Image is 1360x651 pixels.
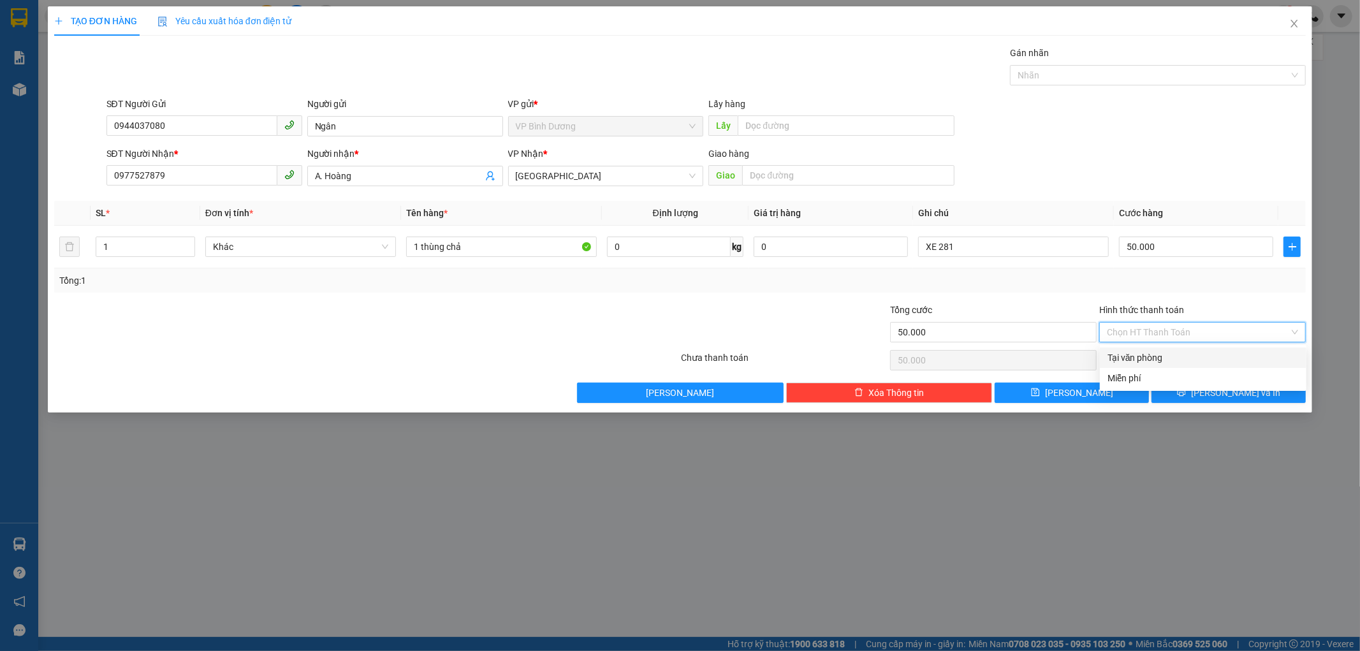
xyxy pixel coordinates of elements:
div: Chưa thanh toán [680,351,889,373]
span: Yêu cầu xuất hóa đơn điện tử [157,16,292,26]
button: deleteXóa Thông tin [786,383,993,403]
div: SĐT Người Gửi [106,97,302,111]
span: Tổng cước [890,305,932,315]
span: plus [1284,242,1300,252]
label: Hình thức thanh toán [1099,305,1184,315]
div: Miễn phí [1108,371,1299,385]
span: Giao hàng [708,149,749,159]
img: icon [157,17,168,27]
span: Lấy [708,115,738,136]
label: Gán nhãn [1010,48,1049,58]
span: VP Nhận [508,149,544,159]
div: Tổng: 1 [59,274,525,288]
span: user-add [485,171,495,181]
span: Định lượng [653,208,698,218]
span: Tên hàng [406,208,448,218]
span: Giao [708,165,742,186]
span: VP Bình Dương [516,117,696,136]
div: Tại văn phòng [1108,351,1299,365]
input: 0 [754,237,908,257]
th: Ghi chú [913,201,1114,226]
button: delete [59,237,80,257]
span: delete [854,388,863,398]
input: Dọc đường [738,115,954,136]
input: VD: Bàn, Ghế [406,237,597,257]
button: [PERSON_NAME] [577,383,784,403]
span: Xóa Thông tin [868,386,924,400]
div: Người gửi [307,97,503,111]
div: Người nhận [307,147,503,161]
span: TẠO ĐƠN HÀNG [54,16,137,26]
span: [PERSON_NAME] [646,386,714,400]
button: plus [1283,237,1301,257]
span: Đơn vị tính [205,208,253,218]
span: printer [1177,388,1186,398]
span: Giá trị hàng [754,208,801,218]
input: Dọc đường [742,165,954,186]
span: kg [731,237,743,257]
button: Close [1276,6,1312,42]
button: printer[PERSON_NAME] và In [1152,383,1306,403]
div: VP gửi [508,97,704,111]
span: phone [284,170,295,180]
button: save[PERSON_NAME] [995,383,1149,403]
span: phone [284,120,295,130]
span: Khác [213,237,388,256]
span: Lấy hàng [708,99,745,109]
span: SL [96,208,106,218]
span: Nha Trang [516,166,696,186]
span: [PERSON_NAME] và In [1191,386,1280,400]
span: save [1031,388,1040,398]
span: plus [54,17,63,26]
div: SĐT Người Nhận [106,147,302,161]
input: Ghi Chú [918,237,1109,257]
span: Cước hàng [1119,208,1163,218]
span: close [1289,18,1299,29]
span: [PERSON_NAME] [1045,386,1113,400]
